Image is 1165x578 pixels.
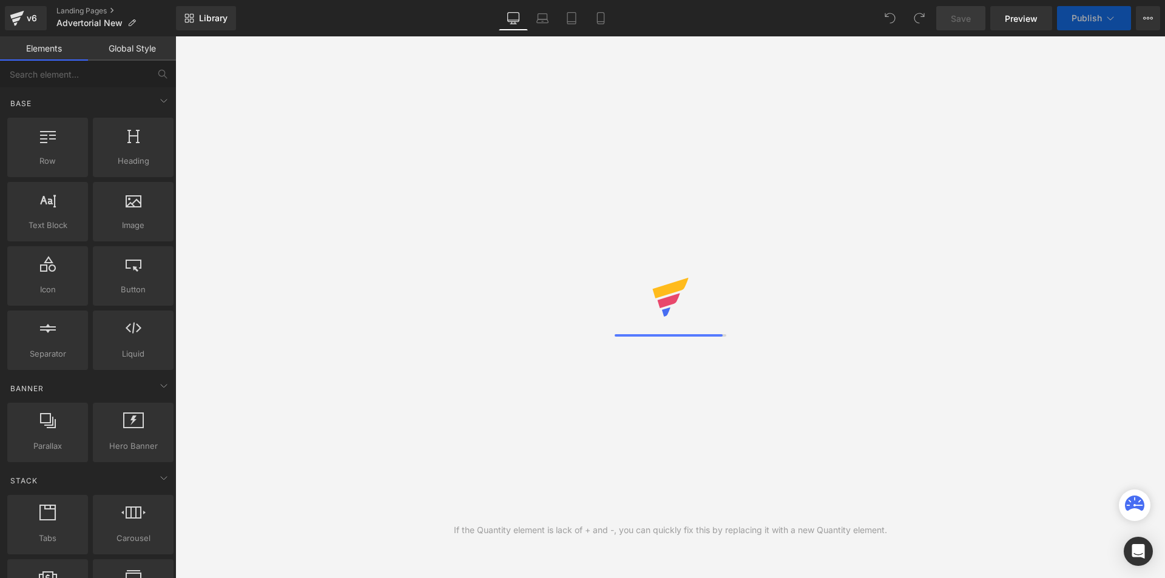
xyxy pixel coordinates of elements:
span: Separator [11,348,84,360]
div: Open Intercom Messenger [1124,537,1153,566]
span: Banner [9,383,45,394]
span: Icon [11,283,84,296]
a: Global Style [88,36,176,61]
button: More [1136,6,1160,30]
a: Mobile [586,6,615,30]
span: Advertorial New [56,18,123,28]
a: v6 [5,6,47,30]
span: Library [199,13,228,24]
div: v6 [24,10,39,26]
span: Image [96,219,170,232]
span: Save [951,12,971,25]
span: Base [9,98,33,109]
button: Undo [878,6,902,30]
a: Tablet [557,6,586,30]
button: Publish [1057,6,1131,30]
button: Redo [907,6,931,30]
span: Stack [9,475,39,486]
a: Desktop [499,6,528,30]
span: Publish [1072,13,1102,23]
span: Hero Banner [96,440,170,452]
span: Button [96,283,170,296]
span: Parallax [11,440,84,452]
a: Landing Pages [56,6,176,16]
span: Tabs [11,532,84,545]
a: Laptop [528,6,557,30]
span: Row [11,155,84,167]
a: New Library [176,6,236,30]
span: Text Block [11,219,84,232]
span: Heading [96,155,170,167]
a: Preview [990,6,1052,30]
span: Carousel [96,532,170,545]
div: If the Quantity element is lack of + and -, you can quickly fix this by replacing it with a new Q... [454,523,887,537]
span: Preview [1005,12,1038,25]
span: Liquid [96,348,170,360]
